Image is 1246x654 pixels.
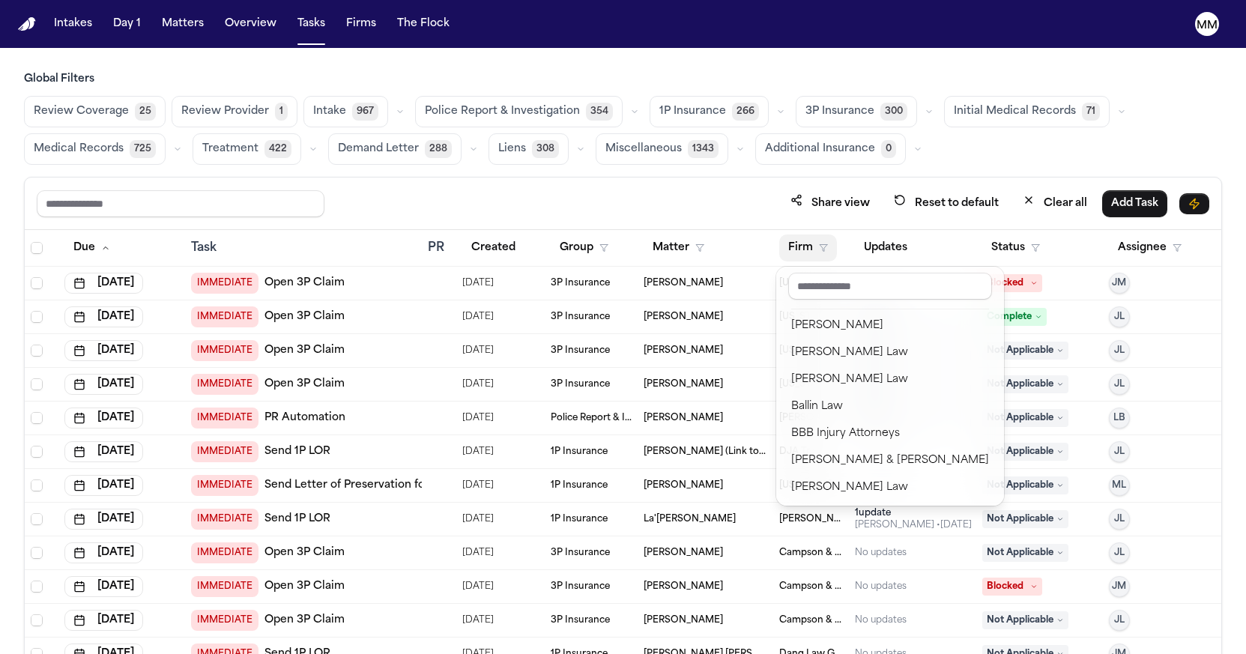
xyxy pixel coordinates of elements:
[791,344,989,362] div: [PERSON_NAME] Law
[791,371,989,389] div: [PERSON_NAME] Law
[791,398,989,416] div: Ballin Law
[791,317,989,335] div: [PERSON_NAME]
[791,425,989,443] div: BBB Injury Attorneys
[776,267,1004,506] div: Firm
[791,479,989,497] div: [PERSON_NAME] Law
[791,452,989,470] div: [PERSON_NAME] & [PERSON_NAME]
[779,234,837,261] button: Firm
